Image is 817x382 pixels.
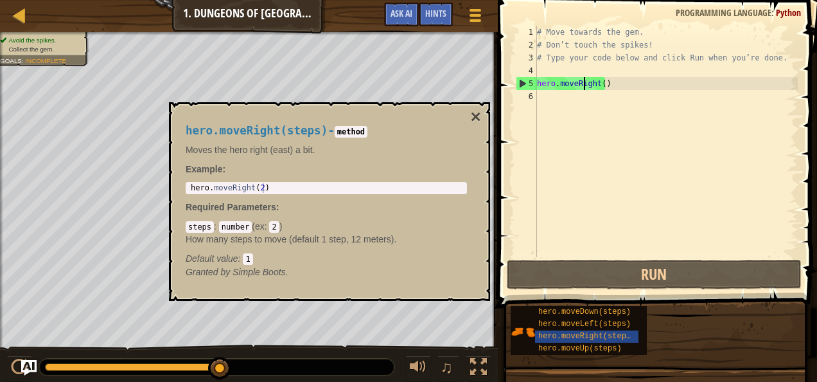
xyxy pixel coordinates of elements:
code: steps [186,221,214,233]
span: Ask AI [391,7,412,19]
span: Avoid the spikes. [8,37,56,44]
p: Moves the hero right (east) a bit. [186,143,467,156]
div: 6 [516,90,537,103]
span: hero.moveRight(steps) [538,332,635,341]
code: number [219,221,252,233]
span: hero.moveUp(steps) [538,344,622,353]
div: 1 [516,26,537,39]
span: Granted by [186,267,233,277]
button: ♫ [437,356,459,382]
span: : [276,202,279,212]
img: portrait.png [511,320,535,344]
span: hero.moveLeft(steps) [538,320,631,329]
code: 1 [243,253,252,265]
strong: : [186,164,225,174]
div: 5 [516,77,537,90]
div: 2 [516,39,537,51]
div: ( ) [186,220,467,265]
div: 3 [516,51,537,64]
button: Toggle fullscreen [466,356,491,382]
button: Ask AI [384,3,419,26]
span: hero.moveRight(steps) [186,124,328,137]
span: Python [776,6,801,19]
span: Incomplete [25,57,66,64]
button: Ask AI [21,360,37,376]
span: Hints [425,7,446,19]
p: How many steps to move (default 1 step, 12 meters). [186,233,467,246]
code: 2 [269,221,279,233]
span: Example [186,164,223,174]
h4: - [186,125,467,137]
button: Ctrl + P: Play [6,356,32,382]
span: Collect the gem. [8,46,54,53]
code: method [335,126,367,138]
em: Simple Boots. [186,267,288,277]
button: Adjust volume [405,356,431,382]
span: Programming language [676,6,771,19]
span: : [238,253,243,264]
span: Required Parameters [186,202,276,212]
div: 4 [516,64,537,77]
button: Run [507,260,802,289]
button: Show game menu [459,3,491,33]
span: hero.moveDown(steps) [538,307,631,316]
span: ♫ [440,358,453,377]
span: : [771,6,776,19]
span: : [22,57,25,64]
span: Default value [186,253,238,264]
span: ex [255,221,265,232]
span: : [265,221,270,232]
button: × [471,108,481,126]
span: : [214,221,219,232]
